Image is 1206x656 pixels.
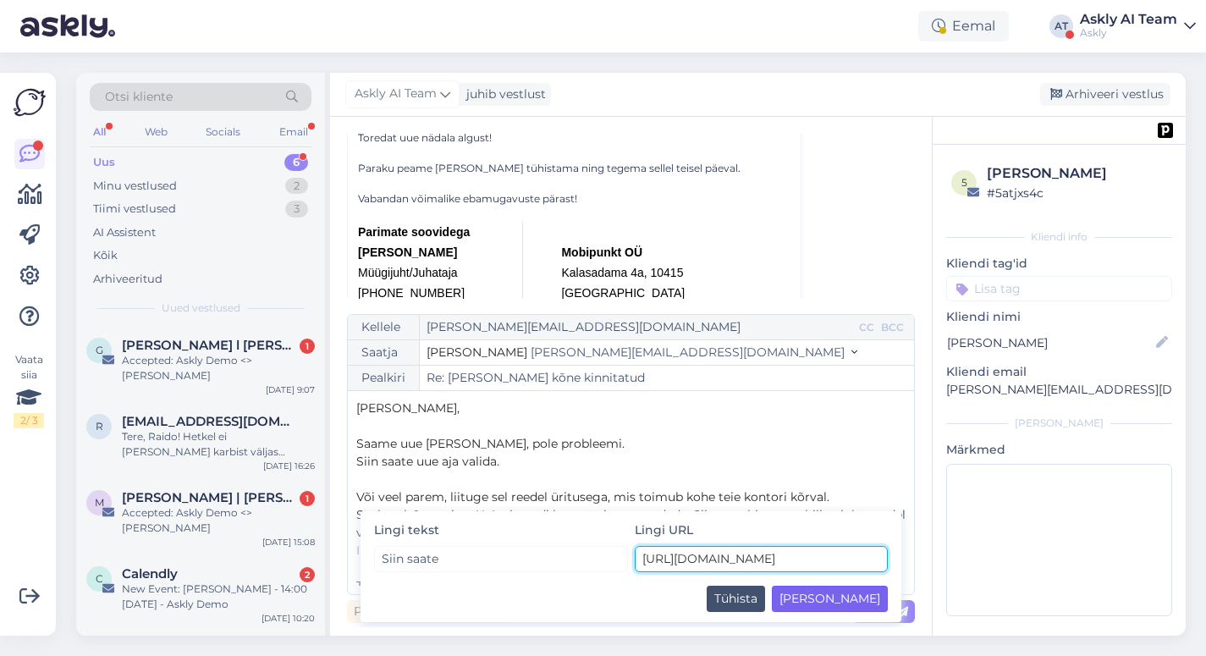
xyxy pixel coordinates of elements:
span: Terv, [356,578,383,593]
span: Askly AI Team [355,85,437,103]
div: New Event: [PERSON_NAME] - 14:00 [DATE] - Askly Demo [122,582,315,612]
div: Uus [93,154,115,171]
div: [DATE] 16:26 [263,460,315,472]
span: [PERSON_NAME] [427,345,527,360]
input: www.example.com [635,546,889,572]
div: Tere, Raido! Hetkel ei [PERSON_NAME] karbist väljas geneerilist API-t ega webhooki, mis võimaldak... [122,429,315,460]
span: Calendly [122,566,178,582]
span: [PERSON_NAME][EMAIL_ADDRESS][DOMAIN_NAME] [531,345,845,360]
div: 1 [300,339,315,354]
div: Askly AI Team [1080,13,1177,26]
p: Märkmed [946,441,1172,459]
img: pd [1158,123,1173,138]
img: Askly Logo [14,86,46,119]
label: Lingi URL [635,521,693,539]
td: Müügijuht/Juhataja [PHONE_NUMBER] [358,222,523,364]
span: Otsi kliente [105,88,173,106]
div: Kõik [93,247,118,264]
div: Paraku peame [PERSON_NAME] tühistama ning tegema sellel teisel päeval. [358,161,790,176]
a: Info siin. [356,543,405,558]
div: CC [856,320,878,335]
span: Marit Raudsik | ROHE AUTO [122,490,298,505]
div: All [90,121,109,143]
td: Kalasadama 4a, 10415 [GEOGRAPHIC_DATA] E-R 10-19, L 11-15 [523,222,739,364]
div: BCC [878,320,907,335]
button: [PERSON_NAME] [PERSON_NAME][EMAIL_ADDRESS][DOMAIN_NAME] [427,344,857,361]
input: Write subject here... [420,366,914,390]
div: Web [141,121,171,143]
b: [PERSON_NAME] [358,245,457,259]
span: r [96,420,103,433]
span: 5 [961,176,967,189]
p: [PERSON_NAME][EMAIL_ADDRESS][DOMAIN_NAME] [946,381,1172,399]
p: Kliendi nimi [946,308,1172,326]
span: Saame uue [PERSON_NAME], pole probleemi. [356,436,625,451]
label: Lingi tekst [374,521,446,539]
b: Parimate soovidega [358,225,470,239]
div: AT [1049,14,1073,38]
div: 3 [285,201,308,218]
div: Arhiveeri vestlus [1040,83,1170,106]
div: # 5atjxs4c [987,184,1167,202]
div: Toredat uue nädala algust! [358,130,790,146]
div: Saatja [348,340,420,365]
span: Uued vestlused [162,300,240,316]
span: Seal saab 1-tunniga AI-Assistendi koos meiega arendada. Siis on tehisarust abiline juba reedel va... [356,507,909,540]
span: [PERSON_NAME], [356,400,460,416]
span: M [95,496,104,509]
span: Või veel parem, liituge sel reedel üritusega, mis toimub kohe teie kontori kõrval. [356,489,829,504]
span: Siin saate uue aja valida. [356,454,499,469]
input: Lisa tag [946,276,1172,301]
div: 6 [284,154,308,171]
div: Vabandan võimalike ebamugavuste pärast! [358,191,790,207]
div: Vaata siia [14,352,44,428]
button: Tühista [707,586,765,612]
div: 1 [300,491,315,506]
div: 2 / 3 [14,413,44,428]
div: Kliendi info [946,229,1172,245]
p: Kliendi tag'id [946,255,1172,273]
div: Arhiveeritud [93,271,162,288]
input: Lisa nimi [947,334,1153,352]
strong: Mobipunkt OÜ [561,245,642,259]
div: Minu vestlused [93,178,177,195]
div: Accepted: Askly Demo <> [PERSON_NAME] [122,505,315,536]
div: [DATE] 10:20 [262,612,315,625]
div: juhib vestlust [460,85,546,103]
button: [PERSON_NAME] [772,586,888,612]
div: Email [276,121,311,143]
div: AI Assistent [93,224,156,241]
div: Askly [1080,26,1177,40]
div: Eemal [918,11,1009,41]
div: [DATE] 9:07 [266,383,315,396]
span: C [96,572,103,585]
div: Kellele [348,315,420,339]
a: Askly AI TeamAskly [1080,13,1196,40]
div: [PERSON_NAME] [987,163,1167,184]
input: Text [374,546,628,572]
span: Gert Rohtla l ROHE AUTO [122,338,298,353]
div: Socials [202,121,244,143]
input: Recepient... [420,315,856,339]
div: Pealkiri [348,366,420,390]
div: Privaatne kommentaar [347,600,512,623]
div: [PERSON_NAME] [946,416,1172,431]
div: 2 [300,567,315,582]
div: [DATE] 15:08 [262,536,315,549]
div: Accepted: Askly Demo <> [PERSON_NAME] [122,353,315,383]
p: Kliendi email [946,363,1172,381]
div: 2 [285,178,308,195]
span: raido@limegrow.com [122,414,298,429]
span: G [96,344,103,356]
div: Tiimi vestlused [93,201,176,218]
